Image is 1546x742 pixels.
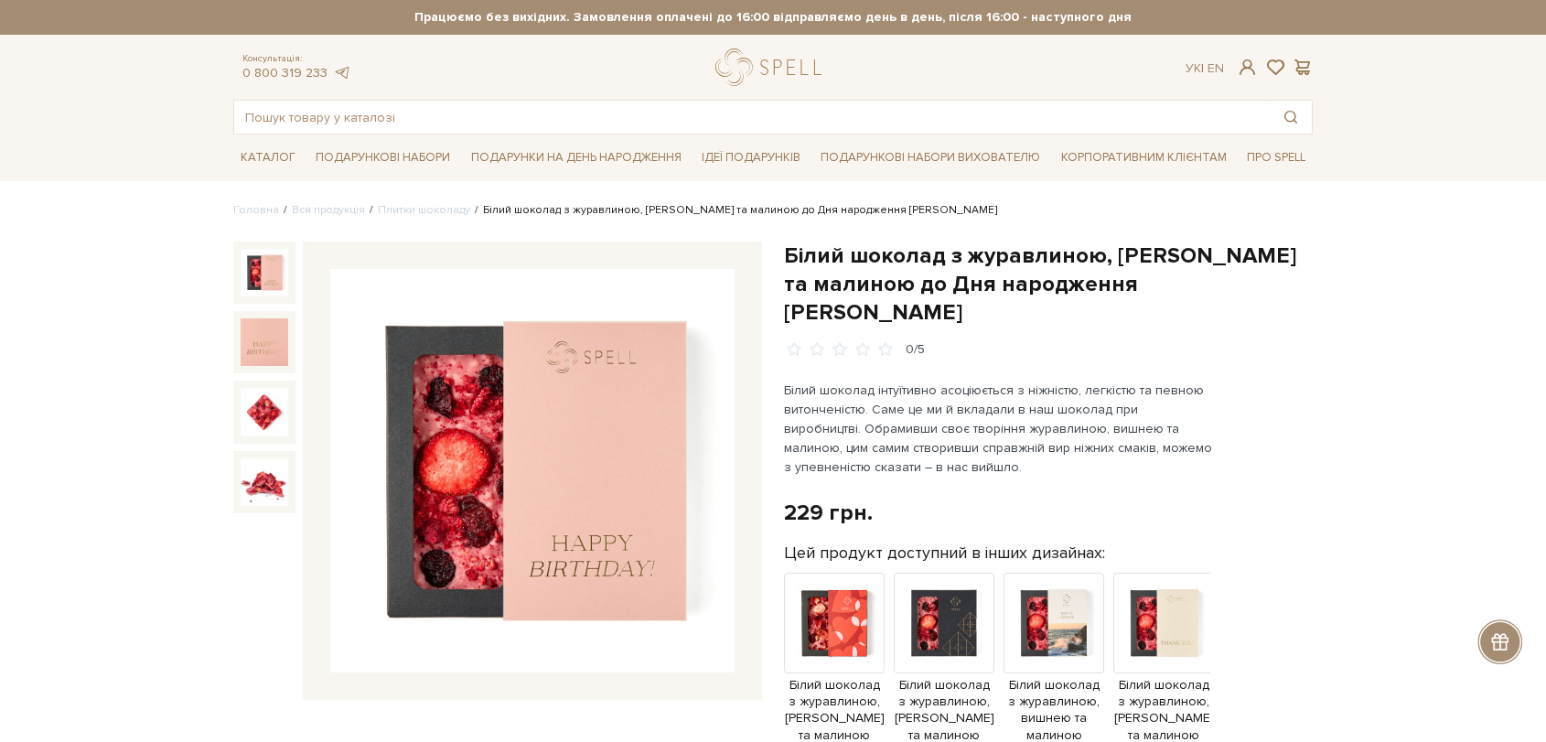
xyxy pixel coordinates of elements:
[813,142,1047,173] a: Подарункові набори вихователю
[241,318,288,366] img: Білий шоколад з журавлиною, вишнею та малиною до Дня народження рожевий
[906,341,925,359] div: 0/5
[234,101,1270,134] input: Пошук товару у каталозі
[233,203,279,217] a: Головна
[242,53,350,65] span: Консультація:
[241,458,288,506] img: Білий шоколад з журавлиною, вишнею та малиною до Дня народження рожевий
[233,9,1313,26] strong: Працюємо без вихідних. Замовлення оплачені до 16:00 відправляємо день в день, після 16:00 - насту...
[694,144,808,172] a: Ідеї подарунків
[470,202,997,219] li: Білий шоколад з журавлиною, [PERSON_NAME] та малиною до Дня народження [PERSON_NAME]
[1054,142,1234,173] a: Корпоративним клієнтам
[292,203,365,217] a: Вся продукція
[378,203,470,217] a: Плитки шоколаду
[332,65,350,81] a: telegram
[1201,60,1204,76] span: |
[241,249,288,296] img: Білий шоколад з журавлиною, вишнею та малиною до Дня народження рожевий
[784,242,1313,328] h1: Білий шоколад з журавлиною, [PERSON_NAME] та малиною до Дня народження [PERSON_NAME]
[1113,573,1214,673] img: Продукт
[1270,101,1312,134] button: Пошук товару у каталозі
[1186,60,1224,77] div: Ук
[1004,573,1104,673] img: Продукт
[464,144,689,172] a: Подарунки на День народження
[233,144,303,172] a: Каталог
[894,573,994,673] img: Продукт
[308,144,457,172] a: Подарункові набори
[784,543,1105,564] label: Цей продукт доступний в інших дизайнах:
[784,499,873,527] div: 229 грн.
[1240,144,1313,172] a: Про Spell
[330,269,735,673] img: Білий шоколад з журавлиною, вишнею та малиною до Дня народження рожевий
[784,381,1213,477] p: Білий шоколад інтуїтивно асоціюється з ніжністю, легкістю та певною витонченістю. Саме це ми й вк...
[715,48,830,86] a: logo
[784,573,885,673] img: Продукт
[242,65,327,81] a: 0 800 319 233
[1208,60,1224,76] a: En
[241,388,288,436] img: Білий шоколад з журавлиною, вишнею та малиною до Дня народження рожевий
